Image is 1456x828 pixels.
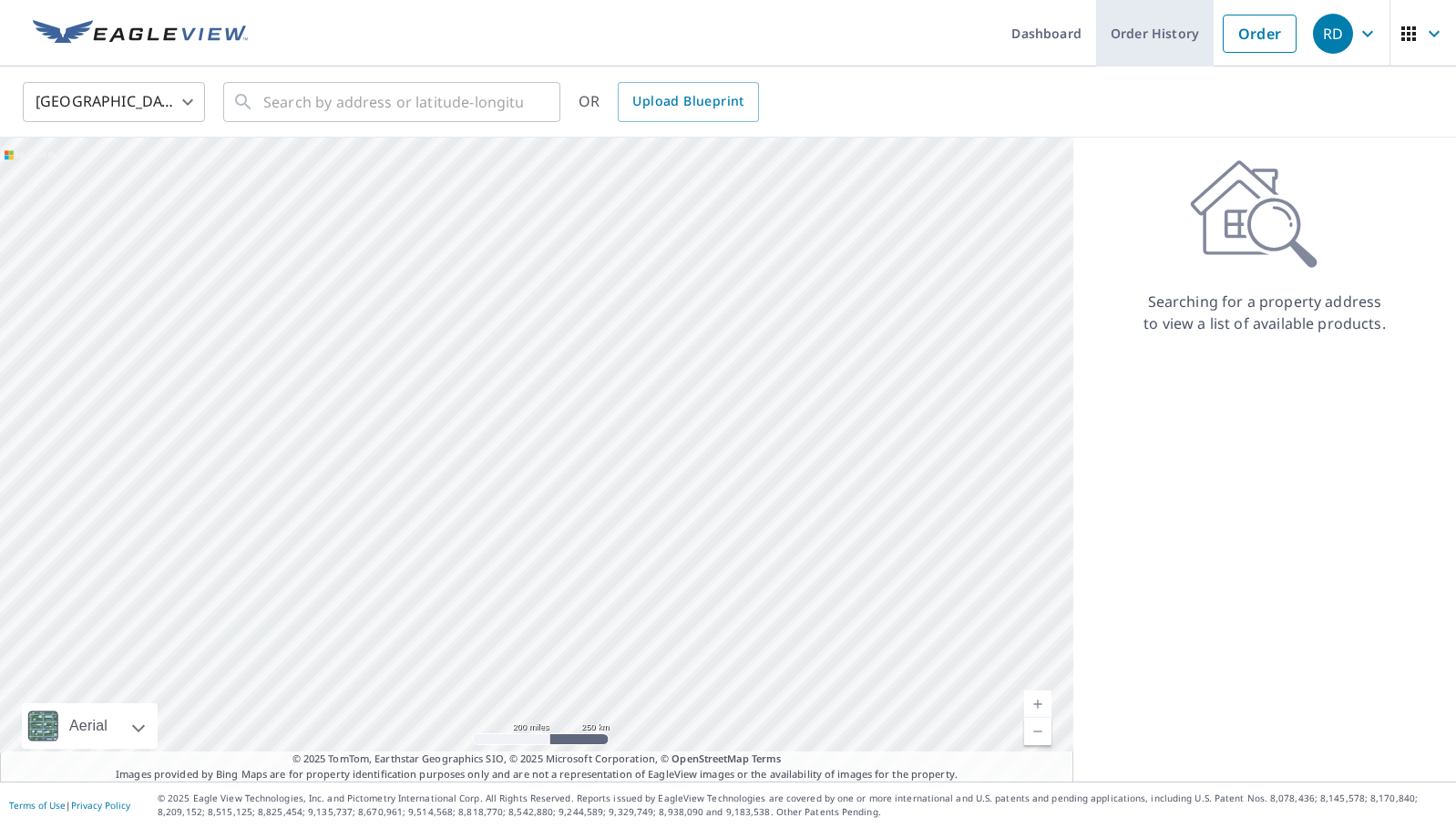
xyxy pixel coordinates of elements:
[1024,690,1051,718] a: Current Level 5, Zoom In
[618,82,758,122] a: Upload Blueprint
[64,703,113,749] div: Aerial
[1223,15,1297,53] a: Order
[33,20,248,47] img: EV Logo
[579,82,759,122] div: OR
[9,800,130,811] p: |
[263,77,523,128] input: Search by address or latitude-longitude
[672,751,748,765] a: OpenStreetMap
[158,792,1447,819] p: © 2025 Eagle View Technologies, Inc. and Pictometry International Corp. All Rights Reserved. Repo...
[9,799,66,812] a: Terms of Use
[23,77,205,128] div: [GEOGRAPHIC_DATA]
[1313,14,1353,54] div: RD
[71,799,130,812] a: Privacy Policy
[1143,291,1387,334] p: Searching for a property address to view a list of available products.
[292,751,782,767] span: © 2025 TomTom, Earthstar Geographics SIO, © 2025 Microsoft Corporation, ©
[1024,718,1051,745] a: Current Level 5, Zoom Out
[752,751,782,765] a: Terms
[22,703,158,749] div: Aerial
[632,90,743,113] span: Upload Blueprint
